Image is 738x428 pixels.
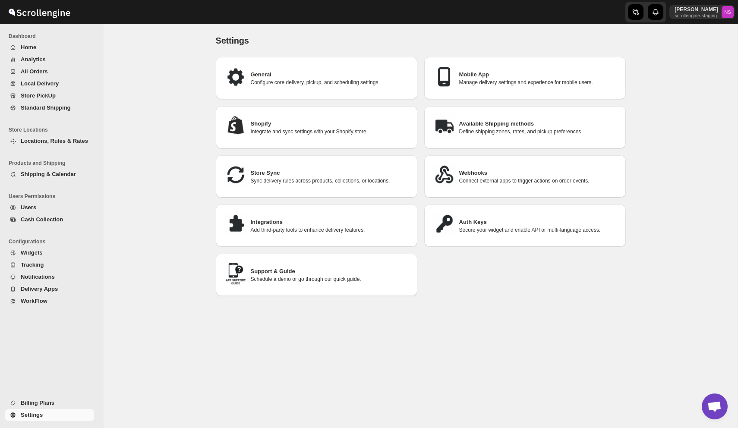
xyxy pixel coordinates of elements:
h3: Webhooks [459,169,619,177]
p: Configure core delivery, pickup, and scheduling settings [251,79,410,86]
img: Shopify [223,113,249,139]
p: Integrate and sync settings with your Shopify store. [251,128,410,135]
span: Tracking [21,261,44,268]
button: Cash Collection [5,214,94,226]
button: User menu [669,5,735,19]
button: Users [5,201,94,214]
span: Products and Shipping [9,160,98,167]
img: Auth Keys [431,211,457,237]
span: Analytics [21,56,46,63]
h3: Store Sync [251,169,410,177]
button: Shipping & Calendar [5,168,94,180]
span: Locations, Rules & Rates [21,138,88,144]
span: Users Permissions [9,193,98,200]
button: Billing Plans [5,397,94,409]
span: Configurations [9,238,98,245]
img: ScrollEngine [7,1,72,23]
button: Settings [5,409,94,421]
span: All Orders [21,68,48,75]
p: Add third-party tools to enhance delivery features. [251,227,410,233]
span: WorkFlow [21,298,47,304]
img: Available Shipping methods [431,113,457,139]
p: Connect external apps to trigger actions on order events. [459,177,619,184]
span: Local Delivery [21,80,59,87]
h3: General [251,70,410,79]
img: Integrations [223,211,249,237]
span: Widgets [21,249,42,256]
p: Schedule a demo or go through our quick guide. [251,276,410,283]
p: [PERSON_NAME] [675,6,718,13]
button: Widgets [5,247,94,259]
img: Store Sync [223,162,249,188]
p: scrollengine-staging [675,13,718,18]
div: Open chat [702,393,728,419]
h3: Auth Keys [459,218,619,227]
span: Delivery Apps [21,286,58,292]
span: Cash Collection [21,216,63,223]
h3: Mobile App [459,70,619,79]
h3: Available Shipping methods [459,120,619,128]
button: All Orders [5,66,94,78]
img: Support & Guide [223,261,249,286]
button: Delivery Apps [5,283,94,295]
img: General [223,64,249,90]
span: Home [21,44,36,50]
span: Standard Shipping [21,104,71,111]
button: Home [5,41,94,53]
span: Dashboard [9,33,98,40]
span: Store Locations [9,126,98,133]
h3: Shopify [251,120,410,128]
img: Webhooks [431,162,457,188]
button: Locations, Rules & Rates [5,135,94,147]
button: Analytics [5,53,94,66]
span: Settings [216,36,249,45]
button: Tracking [5,259,94,271]
p: Manage delivery settings and experience for mobile users. [459,79,619,86]
span: Notifications [21,274,55,280]
span: Store PickUp [21,92,56,99]
span: Nawneet Sharma [722,6,734,18]
button: Notifications [5,271,94,283]
h3: Support & Guide [251,267,410,276]
p: Secure your widget and enable API or multi-language access. [459,227,619,233]
p: Sync delivery rules across products, collections, or locations. [251,177,410,184]
button: WorkFlow [5,295,94,307]
span: Shipping & Calendar [21,171,76,177]
h3: Integrations [251,218,410,227]
p: Define shipping zones, rates, and pickup preferences [459,128,619,135]
text: NS [724,9,731,15]
img: Mobile App [431,64,457,90]
span: Settings [21,412,43,418]
span: Billing Plans [21,400,54,406]
span: Users [21,204,36,211]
